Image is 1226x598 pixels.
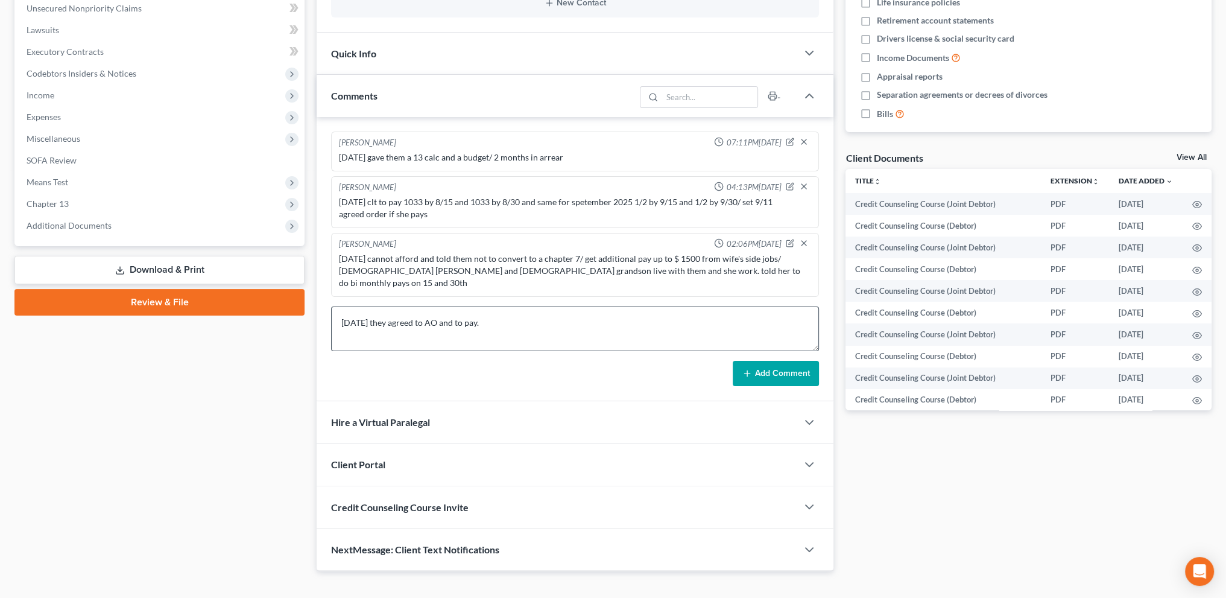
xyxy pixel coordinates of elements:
[27,68,136,78] span: Codebtors Insiders & Notices
[27,3,142,13] span: Unsecured Nonpriority Claims
[726,182,781,193] span: 04:13PM[DATE]
[845,323,1041,345] td: Credit Counseling Course (Joint Debtor)
[726,137,781,148] span: 07:11PM[DATE]
[1177,153,1207,162] a: View All
[1041,193,1109,215] td: PDF
[877,71,943,83] span: Appraisal reports
[1109,237,1183,258] td: [DATE]
[845,258,1041,280] td: Credit Counseling Course (Debtor)
[27,90,54,100] span: Income
[1109,193,1183,215] td: [DATE]
[27,25,59,35] span: Lawsuits
[27,155,77,165] span: SOFA Review
[1109,389,1183,411] td: [DATE]
[331,544,499,555] span: NextMessage: Client Text Notifications
[877,108,893,120] span: Bills
[877,33,1014,45] span: Drivers license & social security card
[877,52,949,64] span: Income Documents
[27,220,112,231] span: Additional Documents
[733,361,819,386] button: Add Comment
[1109,302,1183,323] td: [DATE]
[17,19,305,41] a: Lawsuits
[1051,176,1099,185] a: Extensionunfold_more
[1092,178,1099,185] i: unfold_more
[339,196,811,220] div: [DATE] clt to pay 1033 by 8/15 and 1033 by 8/30 and same for spetember 2025 1/2 by 9/15 and 1/2 b...
[662,87,758,107] input: Search...
[1041,367,1109,389] td: PDF
[845,389,1041,411] td: Credit Counseling Course (Debtor)
[845,215,1041,237] td: Credit Counseling Course (Debtor)
[27,46,104,57] span: Executory Contracts
[27,133,80,144] span: Miscellaneous
[14,289,305,316] a: Review & File
[1185,557,1214,586] div: Open Intercom Messenger
[14,256,305,284] a: Download & Print
[845,367,1041,389] td: Credit Counseling Course (Joint Debtor)
[27,177,68,187] span: Means Test
[1041,237,1109,258] td: PDF
[845,346,1041,367] td: Credit Counseling Course (Debtor)
[845,237,1041,258] td: Credit Counseling Course (Joint Debtor)
[877,14,994,27] span: Retirement account statements
[1041,302,1109,323] td: PDF
[339,182,396,194] div: [PERSON_NAME]
[339,253,811,289] div: [DATE] cannot afford and told them not to convert to a chapter 7/ get additional pay up to $ 1500...
[1109,280,1183,302] td: [DATE]
[17,150,305,171] a: SOFA Review
[1109,346,1183,367] td: [DATE]
[1041,346,1109,367] td: PDF
[845,151,923,164] div: Client Documents
[845,280,1041,302] td: Credit Counseling Course (Joint Debtor)
[726,238,781,250] span: 02:06PM[DATE]
[339,238,396,250] div: [PERSON_NAME]
[27,112,61,122] span: Expenses
[1109,323,1183,345] td: [DATE]
[1041,323,1109,345] td: PDF
[1109,258,1183,280] td: [DATE]
[1041,280,1109,302] td: PDF
[331,459,385,470] span: Client Portal
[845,193,1041,215] td: Credit Counseling Course (Joint Debtor)
[331,416,430,428] span: Hire a Virtual Paralegal
[331,90,378,101] span: Comments
[339,151,811,164] div: [DATE] gave them a 13 calc and a budget/ 2 months in arrear
[331,501,469,513] span: Credit Counseling Course Invite
[1041,258,1109,280] td: PDF
[17,41,305,63] a: Executory Contracts
[845,302,1041,323] td: Credit Counseling Course (Debtor)
[1109,367,1183,389] td: [DATE]
[27,199,69,209] span: Chapter 13
[331,48,376,59] span: Quick Info
[1041,215,1109,237] td: PDF
[855,176,881,185] a: Titleunfold_more
[1166,178,1173,185] i: expand_more
[877,89,1047,101] span: Separation agreements or decrees of divorces
[1119,176,1173,185] a: Date Added expand_more
[874,178,881,185] i: unfold_more
[1041,389,1109,411] td: PDF
[339,137,396,149] div: [PERSON_NAME]
[1109,215,1183,237] td: [DATE]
